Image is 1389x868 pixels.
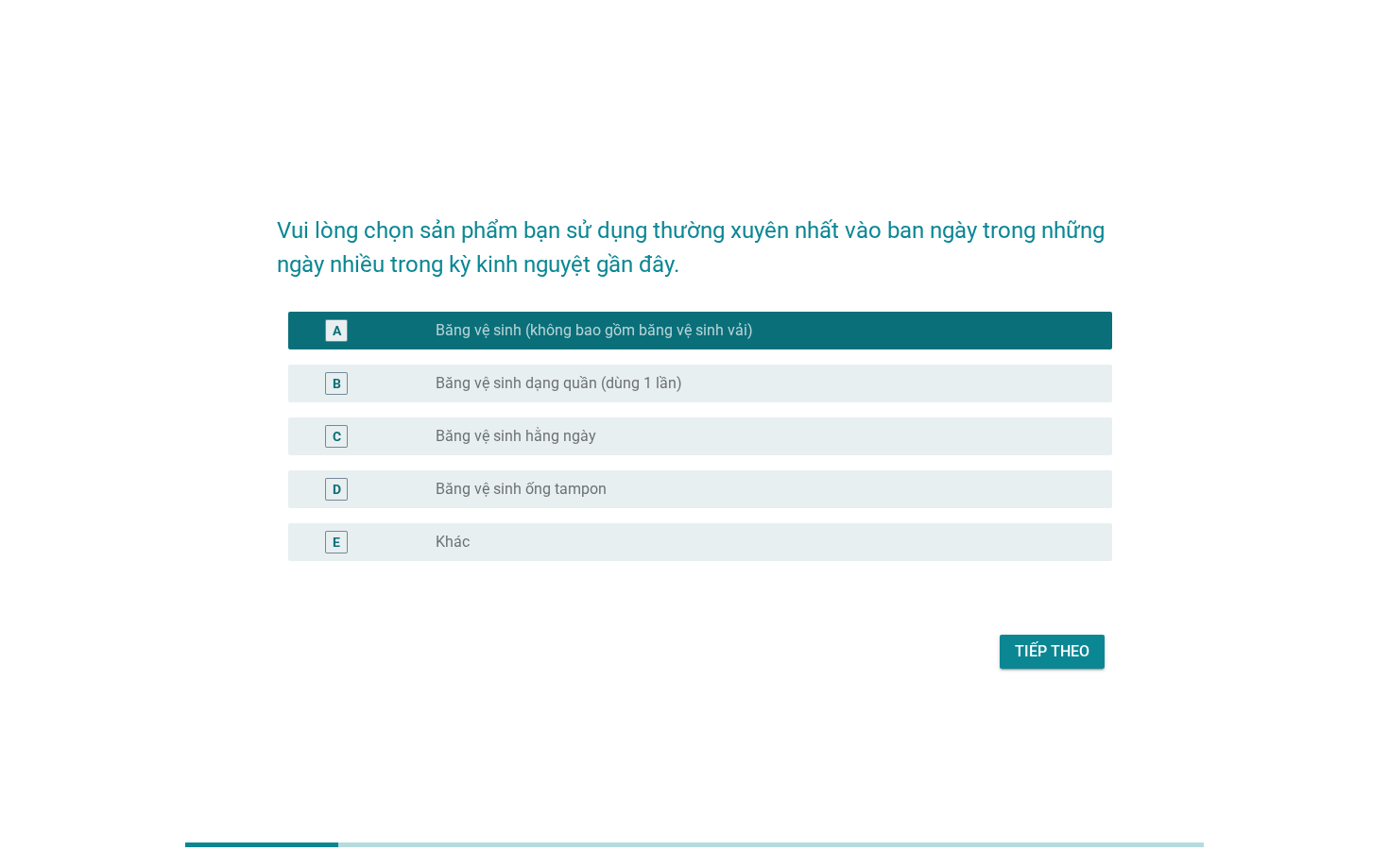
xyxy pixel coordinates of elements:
[333,320,341,340] div: A
[436,480,607,499] label: Băng vệ sinh ống tampon
[333,373,341,393] div: B
[1000,635,1105,669] button: Tiếp theo
[1015,640,1089,663] div: Tiếp theo
[333,426,341,446] div: C
[436,427,596,446] label: Băng vệ sinh hằng ngày
[436,533,470,552] label: Khác
[333,479,341,499] div: D
[333,532,340,552] div: E
[436,321,753,340] label: Băng vệ sinh (không bao gồm băng vệ sinh vải)
[436,374,682,393] label: Băng vệ sinh dạng quần (dùng 1 lần)
[277,195,1112,281] h2: Vui lòng chọn sản phẩm bạn sử dụng thường xuyên nhất vào ban ngày trong những ngày nhiều trong kỳ...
